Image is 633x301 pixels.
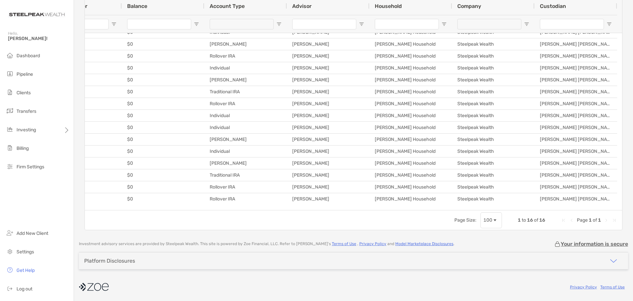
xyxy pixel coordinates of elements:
div: Steelpeak Wealth [452,98,535,109]
div: [PERSON_NAME] Household [369,122,452,133]
button: Open Filter Menu [111,21,117,27]
span: 1 [589,217,592,223]
img: pipeline icon [6,70,14,78]
div: Last Page [612,218,617,223]
button: Open Filter Menu [524,21,529,27]
span: of [534,217,538,223]
div: [PERSON_NAME] Household [369,134,452,145]
p: Investment advisory services are provided by Steelpeak Wealth . This site is powered by Zoe Finan... [79,241,454,246]
div: $0 [122,98,204,109]
div: [PERSON_NAME] Household [369,38,452,50]
span: Dashboard [17,53,40,59]
div: [PERSON_NAME] Household [369,157,452,169]
div: [PERSON_NAME] [PERSON_NAME] [535,38,617,50]
div: [PERSON_NAME] [PERSON_NAME] [535,62,617,74]
button: Open Filter Menu [359,21,364,27]
div: Individual [204,146,287,157]
div: [PERSON_NAME] Household [369,169,452,181]
span: Household [375,3,402,9]
div: [PERSON_NAME] [287,74,369,86]
div: [PERSON_NAME] [287,110,369,121]
div: $0 [122,181,204,193]
button: Open Filter Menu [276,21,282,27]
span: 16 [539,217,545,223]
span: [PERSON_NAME]! [8,36,70,41]
div: [PERSON_NAME] [204,157,287,169]
span: Company [457,3,481,9]
div: [PERSON_NAME] [287,157,369,169]
a: Terms of Use [600,285,625,289]
div: [PERSON_NAME] [PERSON_NAME] [535,98,617,109]
div: Traditional IRA [204,169,287,181]
div: [PERSON_NAME] Household [369,193,452,205]
div: [PERSON_NAME] [204,74,287,86]
div: Next Page [604,218,609,223]
div: [PERSON_NAME] [PERSON_NAME] [535,146,617,157]
span: Settings [17,249,34,255]
div: [PERSON_NAME] Household [369,98,452,109]
a: Privacy Policy [570,285,597,289]
input: Household Filter Input [375,19,439,29]
div: $0 [122,38,204,50]
div: [PERSON_NAME] [287,86,369,98]
div: [PERSON_NAME] Household [369,86,452,98]
div: Steelpeak Wealth [452,50,535,62]
div: $0 [122,86,204,98]
div: [PERSON_NAME] [287,62,369,74]
div: Steelpeak Wealth [452,74,535,86]
img: dashboard icon [6,51,14,59]
img: firm-settings icon [6,162,14,170]
span: Account Type [210,3,245,9]
div: $0 [122,157,204,169]
div: [PERSON_NAME] [287,50,369,62]
div: Steelpeak Wealth [452,193,535,205]
div: $0 [122,169,204,181]
img: transfers icon [6,107,14,115]
input: Advisor Filter Input [292,19,356,29]
div: [PERSON_NAME] [PERSON_NAME] [535,157,617,169]
input: Balance Filter Input [127,19,191,29]
button: Open Filter Menu [441,21,447,27]
div: [PERSON_NAME] [204,134,287,145]
div: [PERSON_NAME] Household [369,62,452,74]
div: Steelpeak Wealth [452,86,535,98]
div: [PERSON_NAME] [287,98,369,109]
span: Transfers [17,108,36,114]
span: to [522,217,526,223]
div: Steelpeak Wealth [452,146,535,157]
div: Page Size [480,212,502,228]
div: $0 [122,122,204,133]
a: Terms of Use [332,241,356,246]
img: billing icon [6,144,14,152]
img: clients icon [6,88,14,96]
div: Page Size: [454,217,476,223]
div: $0 [122,74,204,86]
img: icon arrow [610,257,617,265]
div: [PERSON_NAME] [PERSON_NAME] [535,74,617,86]
span: Firm Settings [17,164,44,170]
div: [PERSON_NAME] [PERSON_NAME] [535,169,617,181]
span: 1 [518,217,521,223]
div: Steelpeak Wealth [452,38,535,50]
div: [PERSON_NAME] [287,146,369,157]
img: investing icon [6,125,14,133]
div: [PERSON_NAME] [204,38,287,50]
div: [PERSON_NAME] [PERSON_NAME] [535,134,617,145]
div: Individual [204,110,287,121]
span: Balance [127,3,147,9]
div: $0 [122,62,204,74]
div: Steelpeak Wealth [452,110,535,121]
div: First Page [561,218,566,223]
span: Clients [17,90,31,96]
span: Get Help [17,268,35,273]
div: Rollover IRA [204,50,287,62]
div: Individual [204,62,287,74]
div: $0 [122,134,204,145]
div: [PERSON_NAME] Household [369,50,452,62]
a: Model Marketplace Disclosures [395,241,453,246]
div: [PERSON_NAME] [287,181,369,193]
div: [PERSON_NAME] [PERSON_NAME] [535,122,617,133]
button: Open Filter Menu [607,21,612,27]
div: [PERSON_NAME] [287,38,369,50]
div: Rollover IRA [204,193,287,205]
